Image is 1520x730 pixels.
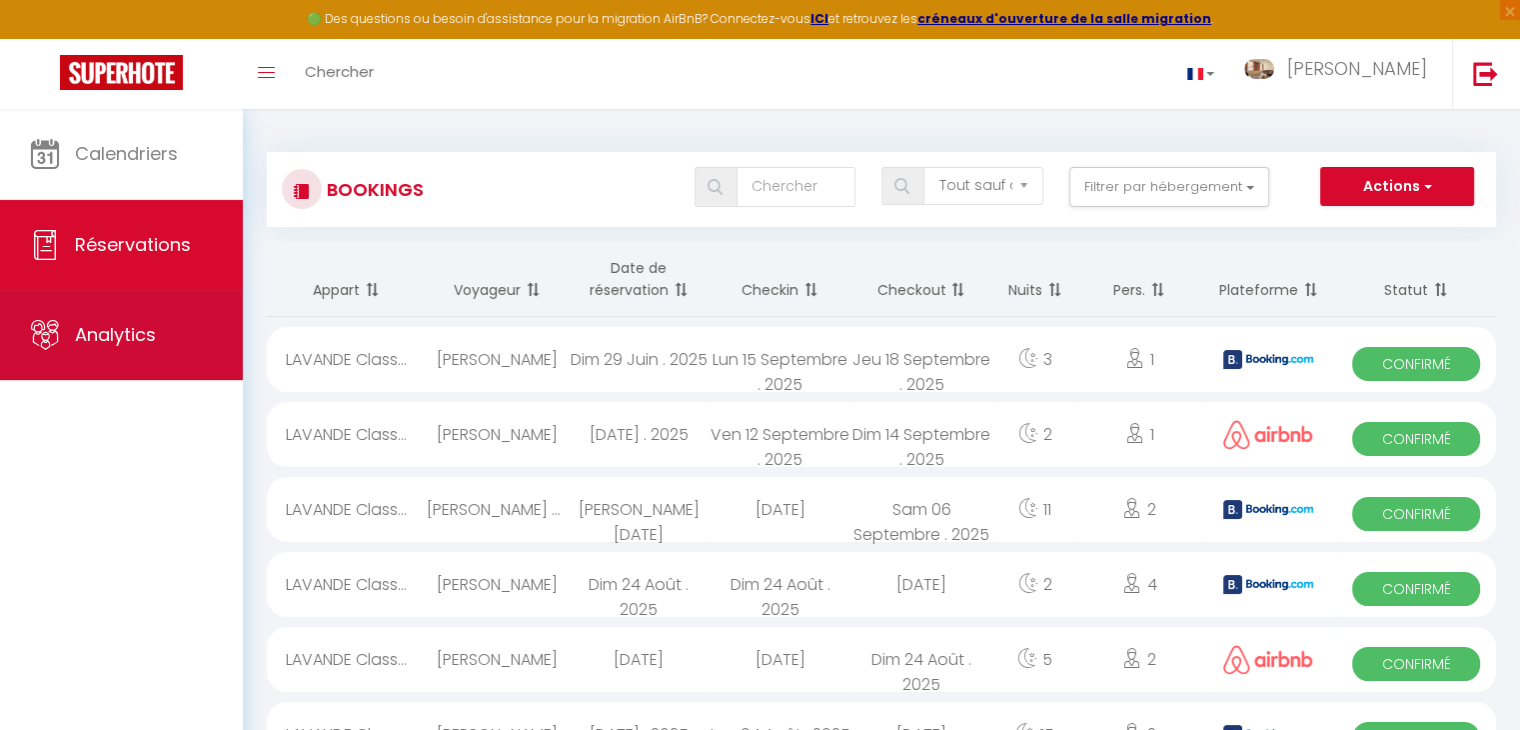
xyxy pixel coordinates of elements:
[75,232,191,257] span: Réservations
[1287,56,1427,81] span: [PERSON_NAME]
[568,242,709,317] th: Sort by booking date
[1069,167,1269,207] button: Filtrer par hébergement
[290,39,389,109] a: Chercher
[1201,242,1336,317] th: Sort by channel
[810,10,828,27] a: ICI
[992,242,1078,317] th: Sort by nights
[710,242,850,317] th: Sort by checkin
[850,242,991,317] th: Sort by checkout
[1336,242,1496,317] th: Sort by status
[16,8,76,68] button: Ouvrir le widget de chat LiveChat
[737,167,855,207] input: Chercher
[1078,242,1201,317] th: Sort by people
[1244,59,1274,79] img: ...
[1473,61,1498,86] img: logout
[1229,39,1452,109] a: ... [PERSON_NAME]
[322,167,424,212] h3: Bookings
[305,61,374,82] span: Chercher
[917,10,1211,27] a: créneaux d'ouverture de la salle migration
[267,242,427,317] th: Sort by rentals
[427,242,568,317] th: Sort by guest
[75,141,178,166] span: Calendriers
[1320,167,1474,207] button: Actions
[75,322,156,347] span: Analytics
[60,55,183,90] img: Super Booking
